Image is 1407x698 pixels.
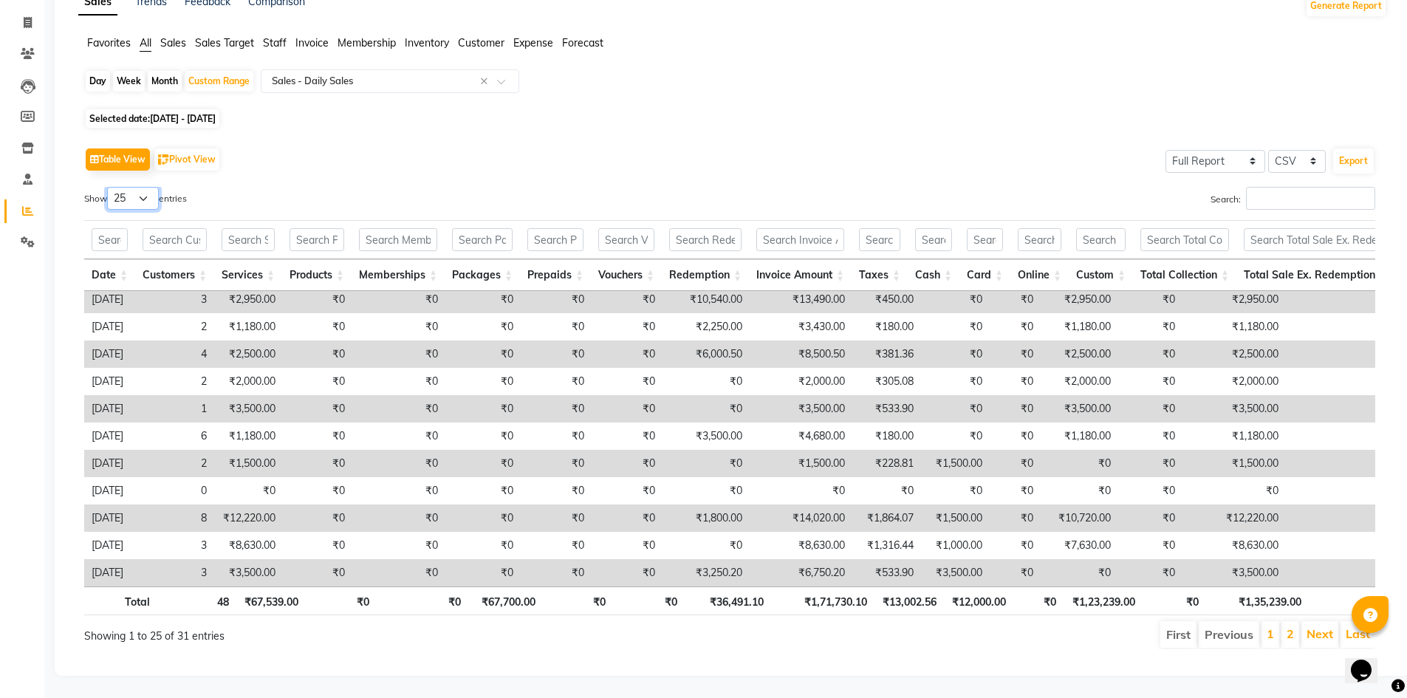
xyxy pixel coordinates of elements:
td: ₹0 [283,341,352,368]
span: Inventory [405,36,449,49]
td: ₹10,720.00 [1041,504,1118,532]
img: pivot.png [158,154,169,165]
th: ₹0 [1013,586,1064,615]
a: 1 [1267,626,1274,641]
td: 2 [135,368,214,395]
td: ₹0 [283,532,352,559]
th: Card: activate to sort column ascending [959,259,1010,291]
td: ₹12,220.00 [214,504,283,532]
td: ₹1,180.00 [1041,422,1118,450]
span: Sales Target [195,36,254,49]
td: [DATE] [84,313,135,341]
th: ₹36,491.10 [685,586,771,615]
th: Prepaids: activate to sort column ascending [520,259,591,291]
td: ₹0 [352,559,445,586]
span: Expense [513,36,553,49]
button: Export [1333,148,1374,174]
button: Table View [86,148,150,171]
th: ₹0 [543,586,613,615]
th: ₹0 [377,586,469,615]
th: Products: activate to sort column ascending [282,259,352,291]
td: ₹0 [352,368,445,395]
td: ₹0 [921,286,990,313]
td: ₹3,430.00 [750,313,852,341]
td: ₹14,020.00 [750,504,852,532]
th: Total Sale Ex. Redemption: activate to sort column ascending [1236,259,1394,291]
td: ₹2,000.00 [214,368,283,395]
td: ₹0 [352,532,445,559]
td: [DATE] [84,422,135,450]
td: ₹0 [750,477,852,504]
th: ₹13,002.56 [874,586,944,615]
td: ₹0 [592,286,663,313]
input: Search Customers [143,228,207,251]
td: ₹6,000.50 [663,341,750,368]
td: ₹0 [663,395,750,422]
td: ₹1,500.00 [214,450,283,477]
td: ₹2,500.00 [1041,341,1118,368]
td: ₹1,316.44 [852,532,921,559]
div: Month [148,71,182,92]
td: ₹3,500.00 [750,395,852,422]
th: ₹1,23,239.00 [1064,586,1142,615]
span: Selected date: [86,109,219,128]
td: ₹305.08 [852,368,921,395]
input: Search Taxes [859,228,900,251]
td: ₹0 [445,450,521,477]
td: ₹3,500.00 [214,395,283,422]
input: Search Vouchers [598,228,654,251]
td: ₹0 [352,286,445,313]
td: ₹8,630.00 [214,532,283,559]
input: Search Redemption [669,228,742,251]
td: 2 [135,450,214,477]
td: ₹0 [521,313,592,341]
td: ₹0 [921,422,990,450]
input: Search Date [92,228,128,251]
input: Search Card [967,228,1003,251]
td: ₹0 [990,395,1041,422]
td: ₹0 [445,395,521,422]
th: ₹1,35,239.00 [1206,586,1309,615]
td: ₹0 [921,477,990,504]
td: [DATE] [84,504,135,532]
input: Search Services [222,228,275,251]
td: ₹2,500.00 [214,341,283,368]
a: 2 [1287,626,1294,641]
span: Clear all [480,74,493,89]
a: Last [1346,626,1370,641]
td: [DATE] [84,532,135,559]
td: ₹180.00 [852,313,921,341]
td: ₹0 [1118,504,1182,532]
td: ₹0 [990,532,1041,559]
td: ₹1,180.00 [1182,313,1286,341]
span: Sales [160,36,186,49]
input: Search Custom [1076,228,1126,251]
td: 1 [135,395,214,422]
span: Staff [263,36,287,49]
td: 3 [135,559,214,586]
th: Redemption: activate to sort column ascending [662,259,749,291]
td: ₹0 [990,286,1041,313]
td: ₹0 [352,422,445,450]
td: ₹0 [990,559,1041,586]
td: ₹1,500.00 [921,450,990,477]
td: ₹0 [990,422,1041,450]
td: ₹1,180.00 [1041,313,1118,341]
td: [DATE] [84,477,135,504]
td: ₹1,180.00 [214,313,283,341]
td: ₹0 [521,504,592,532]
td: ₹3,250.20 [663,559,750,586]
td: ₹533.90 [852,559,921,586]
td: ₹0 [445,286,521,313]
td: ₹8,630.00 [750,532,852,559]
input: Search Prepaids [527,228,583,251]
td: ₹0 [663,368,750,395]
span: All [140,36,151,49]
td: ₹3,500.00 [1041,395,1118,422]
td: ₹13,490.00 [750,286,852,313]
td: ₹0 [990,313,1041,341]
td: ₹0 [1041,559,1118,586]
th: Invoice Amount: activate to sort column ascending [749,259,852,291]
td: ₹0 [521,532,592,559]
td: ₹0 [1118,368,1182,395]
